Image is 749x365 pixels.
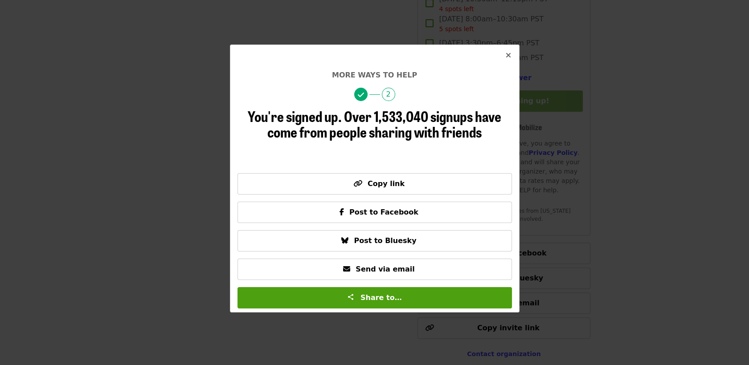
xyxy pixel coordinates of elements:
[353,179,362,188] i: link icon
[237,230,512,251] button: Post to Bluesky
[349,208,418,216] span: Post to Facebook
[498,45,519,66] button: Close
[360,293,402,302] span: Share to…
[340,208,344,216] i: facebook-f icon
[354,236,416,245] span: Post to Bluesky
[237,202,512,223] button: Post to Facebook
[356,265,414,273] span: Send via email
[368,179,405,188] span: Copy link
[382,88,395,101] span: 2
[267,105,501,142] span: Over 1,533,040 signups have come from people sharing with friends
[237,287,512,308] button: Share to…
[347,293,354,300] img: Share
[237,259,512,280] button: Send via email
[237,173,512,195] button: Copy link
[332,71,417,79] span: More ways to help
[343,265,350,273] i: envelope icon
[506,51,511,60] i: times icon
[358,91,364,99] i: check icon
[248,105,342,126] span: You're signed up.
[341,236,348,245] i: bluesky icon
